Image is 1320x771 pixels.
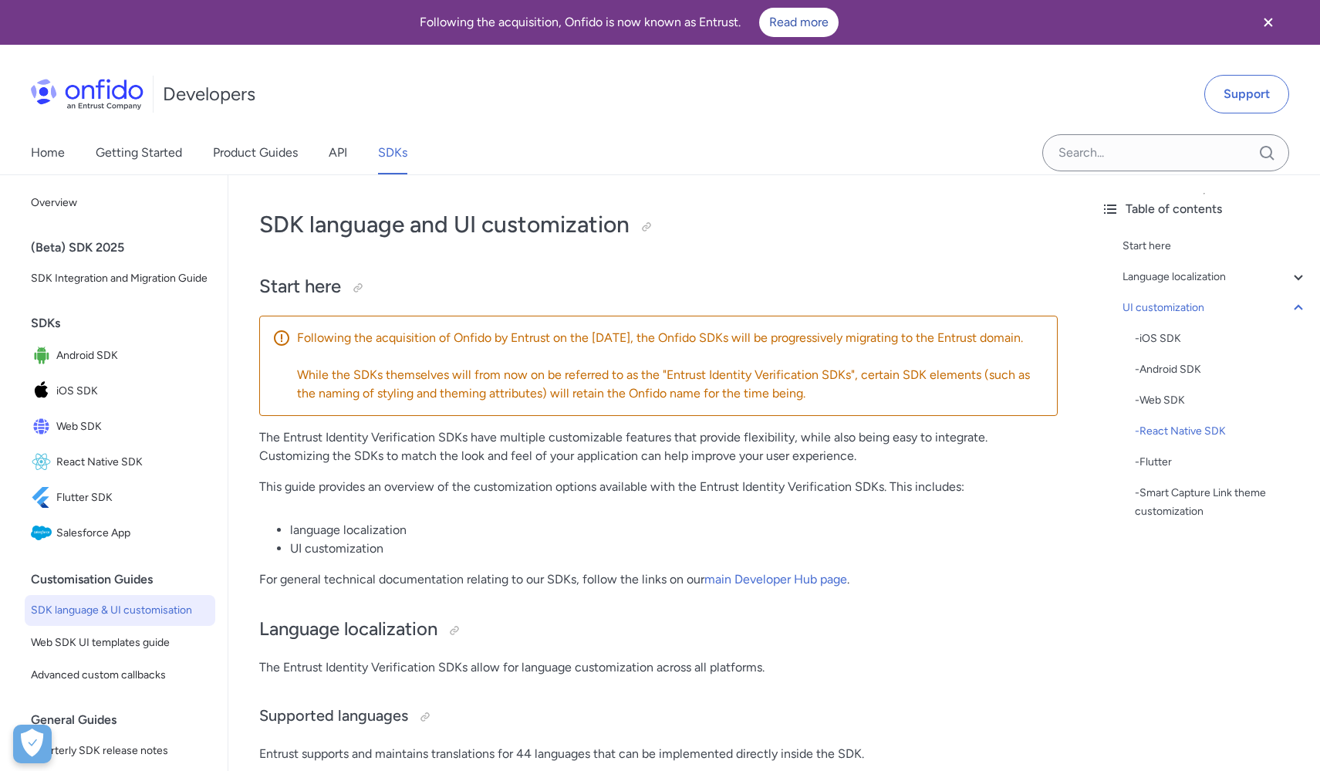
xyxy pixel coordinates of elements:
[25,263,215,294] a: SDK Integration and Migration Guide
[1042,134,1289,171] input: Onfido search input field
[297,366,1045,403] p: While the SDKs themselves will from now on be referred to as the "Entrust Identity Verification S...
[25,627,215,658] a: Web SDK UI templates guide
[31,232,221,263] div: (Beta) SDK 2025
[31,601,209,620] span: SDK language & UI customisation
[13,725,52,763] button: Open Preferences
[1135,453,1308,472] div: - Flutter
[259,705,1058,729] h3: Supported languages
[25,374,215,408] a: IconiOS SDKiOS SDK
[31,522,56,544] img: IconSalesforce App
[213,131,298,174] a: Product Guides
[25,595,215,626] a: SDK language & UI customisation
[25,445,215,479] a: IconReact Native SDKReact Native SDK
[56,522,209,544] span: Salesforce App
[31,79,143,110] img: Onfido Logo
[56,380,209,402] span: iOS SDK
[56,416,209,438] span: Web SDK
[31,564,221,595] div: Customisation Guides
[1135,484,1308,521] div: - Smart Capture Link theme customization
[31,487,56,509] img: IconFlutter SDK
[1135,391,1308,410] a: -Web SDK
[31,308,221,339] div: SDKs
[1135,360,1308,379] a: -Android SDK
[1135,422,1308,441] div: - React Native SDK
[31,269,209,288] span: SDK Integration and Migration Guide
[96,131,182,174] a: Getting Started
[378,131,407,174] a: SDKs
[1135,330,1308,348] div: - iOS SDK
[19,8,1240,37] div: Following the acquisition, Onfido is now known as Entrust.
[13,725,52,763] div: Cookie Preferences
[297,329,1045,347] p: Following the acquisition of Onfido by Entrust on the [DATE], the Onfido SDKs will be progressive...
[290,539,1058,558] li: UI customization
[25,735,215,766] a: Quarterly SDK release notes
[259,428,1058,465] p: The Entrust Identity Verification SDKs have multiple customizable features that provide flexibili...
[25,516,215,550] a: IconSalesforce AppSalesforce App
[1135,360,1308,379] div: - Android SDK
[56,451,209,473] span: React Native SDK
[31,451,56,473] img: IconReact Native SDK
[31,705,221,735] div: General Guides
[1135,484,1308,521] a: -Smart Capture Link theme customization
[31,345,56,367] img: IconAndroid SDK
[1135,330,1308,348] a: -iOS SDK
[1204,75,1289,113] a: Support
[31,131,65,174] a: Home
[31,666,209,685] span: Advanced custom callbacks
[56,487,209,509] span: Flutter SDK
[163,82,255,107] h1: Developers
[759,8,839,37] a: Read more
[1101,200,1308,218] div: Table of contents
[56,345,209,367] span: Android SDK
[1123,268,1308,286] a: Language localization
[259,209,1058,240] h1: SDK language and UI customization
[1135,391,1308,410] div: - Web SDK
[25,481,215,515] a: IconFlutter SDKFlutter SDK
[1240,3,1297,42] button: Close banner
[259,658,1058,677] p: The Entrust Identity Verification SDKs allow for language customization across all platforms.
[1123,237,1308,255] a: Start here
[259,745,1058,763] p: Entrust supports and maintains translations for 44 languages that can be implemented directly ins...
[259,570,1058,589] p: For general technical documentation relating to our SDKs, follow the links on our .
[329,131,347,174] a: API
[259,478,1058,496] p: This guide provides an overview of the customization options available with the Entrust Identity ...
[31,380,56,402] img: IconiOS SDK
[31,634,209,652] span: Web SDK UI templates guide
[1259,13,1278,32] svg: Close banner
[1123,299,1308,317] a: UI customization
[31,194,209,212] span: Overview
[25,339,215,373] a: IconAndroid SDKAndroid SDK
[1135,422,1308,441] a: -React Native SDK
[31,416,56,438] img: IconWeb SDK
[259,274,1058,300] h2: Start here
[25,188,215,218] a: Overview
[259,617,1058,643] h2: Language localization
[25,410,215,444] a: IconWeb SDKWeb SDK
[290,521,1058,539] li: language localization
[31,742,209,760] span: Quarterly SDK release notes
[25,660,215,691] a: Advanced custom callbacks
[1135,453,1308,472] a: -Flutter
[704,572,847,587] a: main Developer Hub page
